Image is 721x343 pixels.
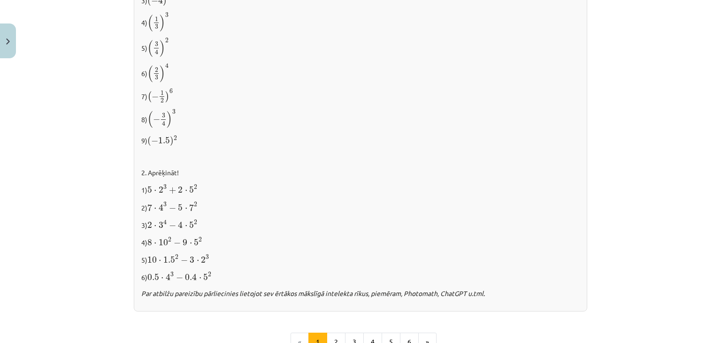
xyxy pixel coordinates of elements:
span: − [151,138,158,144]
span: 6 [169,89,173,94]
p: 5) [141,38,580,57]
span: 1 [161,91,164,95]
span: 5 [189,187,194,193]
span: − [152,94,159,100]
span: ) [160,65,165,82]
p: 6) [141,63,580,83]
span: 3 [163,185,167,189]
span: 3 [155,75,158,80]
span: ⋅ [154,208,156,210]
img: icon-close-lesson-0947bae3869378f0d4975bcd49f059093ad1ed9edebbc8119c70593378902aed.svg [6,39,10,45]
span: 10 [147,257,157,263]
span: 7 [189,204,194,211]
span: 5 [178,204,183,211]
span: 4 [178,221,183,228]
span: 3 [162,113,165,118]
span: 2 [159,187,163,193]
span: 2 [147,222,152,228]
span: ⋅ [154,190,156,193]
span: 9 [183,239,187,246]
span: ⋅ [154,242,156,245]
span: 2 [201,257,206,263]
p: 2. Aprēķināt! [141,168,580,178]
span: 8 [147,239,152,246]
span: ) [160,40,165,57]
span: 2 [194,202,197,207]
span: 10 [159,239,168,246]
span: ) [170,136,174,146]
span: 2 [194,185,197,189]
span: ⋅ [197,260,199,263]
span: + [169,187,176,194]
span: ⋅ [185,208,187,210]
span: ( [147,111,153,128]
span: 2 [175,255,178,259]
span: 4 [159,204,163,211]
p: 3) [141,218,580,230]
span: ( [147,136,151,146]
span: − [169,222,176,229]
span: 4 [163,219,167,225]
span: 3 [155,24,158,29]
span: ( [147,40,153,57]
span: 2 [208,272,211,277]
span: − [176,274,183,281]
span: 3 [159,222,163,228]
span: 5 [203,274,208,281]
span: ) [160,15,165,31]
span: − [174,240,181,246]
span: ( [147,65,153,82]
span: ⋅ [161,277,163,280]
span: ⋅ [159,260,161,263]
p: 2) [141,201,580,213]
span: 2 [165,38,169,43]
span: 3 [170,272,174,277]
span: 5 [147,187,152,193]
span: − [153,116,160,123]
span: 2 [161,98,164,103]
span: − [181,257,188,264]
span: 5 [194,239,199,246]
span: ( [147,15,153,31]
p: 6) [141,271,580,282]
p: 8) [141,109,580,129]
span: 3 [172,109,176,114]
p: 1) [141,183,580,195]
span: 4 [162,121,165,126]
span: 2 [174,136,177,140]
span: ( [147,91,152,102]
p: 4) [141,236,580,248]
span: 1.5 [163,257,175,263]
span: 2 [178,187,183,193]
span: 1 [155,17,158,22]
p: 4) [141,12,580,32]
span: 2 [194,220,197,225]
span: 3 [163,202,167,207]
span: 4 [165,63,169,69]
span: ) [167,111,172,128]
span: 3 [155,42,158,47]
span: 7 [147,204,152,211]
p: 5) [141,253,580,265]
span: 4 [155,49,158,55]
span: ⋅ [185,190,187,193]
span: ⋅ [199,277,201,280]
span: 5 [189,222,194,228]
span: ⋅ [185,225,187,228]
span: 3 [206,255,209,259]
span: 0.5 [147,274,159,281]
p: 9) [141,134,580,147]
i: Par atbilžu pareizību pārliecinies lietojot sev ērtākos mākslīgā intelekta rīkus, piemēram, Photo... [141,289,485,297]
span: 2 [199,237,202,242]
span: ⋅ [190,242,192,245]
span: 3 [190,257,194,263]
span: ) [165,91,169,102]
span: 0.4 [185,273,197,281]
span: 3 [165,13,169,17]
span: − [169,205,176,211]
span: ⋅ [154,225,156,228]
span: 4 [166,273,170,281]
span: 1.5 [158,137,170,144]
span: 2 [155,68,158,72]
p: 7) [141,88,580,103]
